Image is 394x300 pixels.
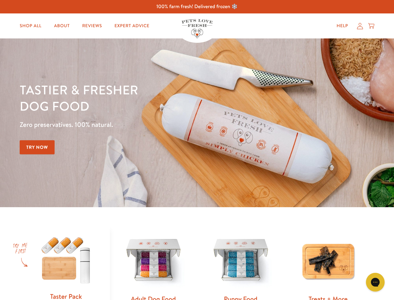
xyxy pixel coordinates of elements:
[20,140,55,154] a: Try Now
[20,119,256,130] p: Zero preservatives. 100% natural.
[15,20,46,32] a: Shop All
[109,20,154,32] a: Expert Advice
[20,82,256,114] h1: Tastier & fresher dog food
[363,271,388,294] iframe: Gorgias live chat messenger
[77,20,107,32] a: Reviews
[182,19,213,38] img: Pets Love Fresh
[49,20,75,32] a: About
[332,20,353,32] a: Help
